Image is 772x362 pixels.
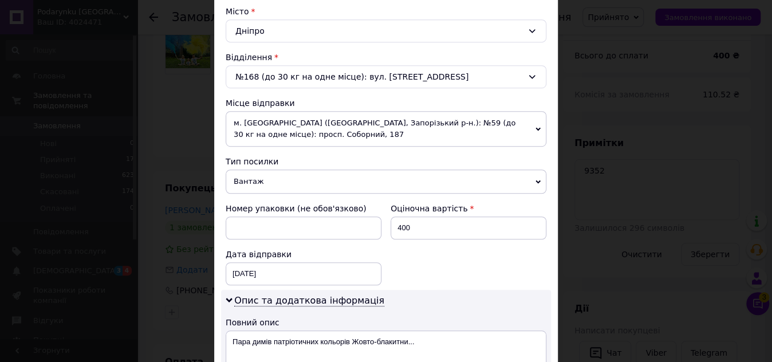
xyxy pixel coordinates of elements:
[226,99,295,108] span: Місце відправки
[391,203,546,214] div: Оціночна вартість
[226,19,546,42] div: Дніпро
[226,65,546,88] div: №168 (до 30 кг на одне місце): вул. [STREET_ADDRESS]
[226,157,278,166] span: Тип посилки
[226,111,546,147] span: м. [GEOGRAPHIC_DATA] ([GEOGRAPHIC_DATA], Запорізький р-н.): №59 (до 30 кг на одне місце): просп. ...
[226,203,381,214] div: Номер упаковки (не обов'язково)
[234,295,384,306] span: Опис та додаткова інформація
[226,52,546,63] div: Відділення
[226,170,546,194] span: Вантаж
[226,6,546,17] div: Місто
[226,317,546,328] div: Повний опис
[226,249,381,260] div: Дата відправки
